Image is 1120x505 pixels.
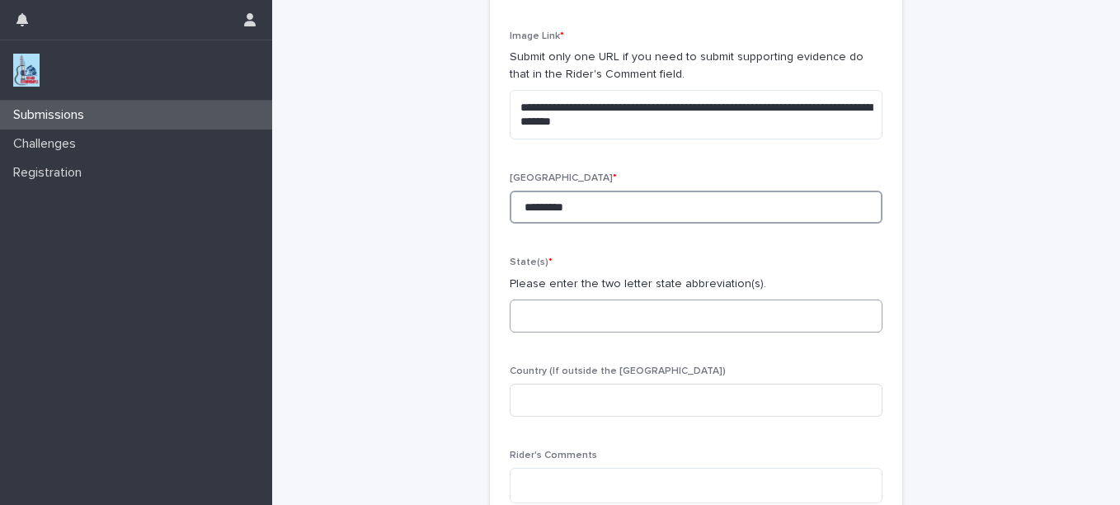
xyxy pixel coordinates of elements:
[510,49,882,83] p: Submit only one URL if you need to submit supporting evidence do that in the Rider's Comment field.
[510,173,617,183] span: [GEOGRAPHIC_DATA]
[510,451,597,460] span: Rider's Comments
[510,366,726,376] span: Country (If outside the [GEOGRAPHIC_DATA])
[7,136,89,152] p: Challenges
[510,257,553,267] span: State(s)
[510,31,564,41] span: Image Link
[510,276,882,293] p: Please enter the two letter state abbreviation(s).
[7,165,95,181] p: Registration
[13,54,40,87] img: jxsLJbdS1eYBI7rVAS4p
[7,107,97,123] p: Submissions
